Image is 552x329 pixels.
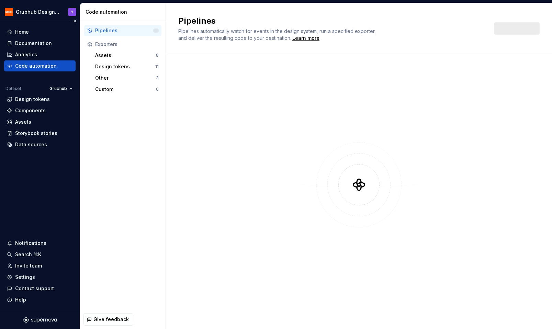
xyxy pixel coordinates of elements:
div: Design tokens [15,96,50,103]
div: Contact support [15,285,54,292]
button: Grubhub [46,84,76,93]
button: Notifications [4,238,76,249]
div: Design tokens [95,63,155,70]
div: 8 [156,53,159,58]
div: Other [95,75,156,81]
a: Data sources [4,139,76,150]
div: Settings [15,274,35,281]
a: Learn more [292,35,319,42]
div: Y [71,9,74,15]
button: Pipelines [84,25,161,36]
div: Code automation [86,9,163,15]
div: Search ⌘K [15,251,41,258]
a: Code automation [4,60,76,71]
button: Search ⌘K [4,249,76,260]
a: Settings [4,272,76,283]
a: Analytics [4,49,76,60]
a: Documentation [4,38,76,49]
div: Components [15,107,46,114]
div: Invite team [15,262,42,269]
svg: Supernova Logo [23,317,57,324]
button: Help [4,294,76,305]
div: Dataset [5,86,21,91]
a: Storybook stories [4,128,76,139]
span: Give feedback [93,316,129,323]
a: Design tokens [4,94,76,105]
button: Give feedback [83,313,133,326]
div: Code automation [15,63,57,69]
a: Assets [4,116,76,127]
h2: Pipelines [178,15,486,26]
button: Assets8 [92,50,161,61]
div: 0 [156,87,159,92]
a: Components [4,105,76,116]
button: Contact support [4,283,76,294]
div: Assets [95,52,156,59]
div: Notifications [15,240,46,247]
div: Analytics [15,51,37,58]
div: Storybook stories [15,130,57,137]
div: 11 [155,64,159,69]
button: Design tokens11 [92,61,161,72]
button: Grubhub Design SystemY [1,4,78,19]
span: Pipelines automatically watch for events in the design system, run a specified exporter, and deli... [178,28,377,41]
div: Documentation [15,40,52,47]
button: Other3 [92,72,161,83]
div: Home [15,29,29,35]
div: Grubhub Design System [16,9,60,15]
div: Exporters [95,41,159,48]
img: 4e8d6f31-f5cf-47b4-89aa-e4dec1dc0822.png [5,8,13,16]
span: Grubhub [49,86,67,91]
button: Collapse sidebar [70,16,80,26]
div: Assets [15,118,31,125]
a: Home [4,26,76,37]
div: Help [15,296,26,303]
a: Invite team [4,260,76,271]
div: Pipelines [95,27,153,34]
span: . [291,36,320,41]
div: Custom [95,86,156,93]
button: Custom0 [92,84,161,95]
div: Data sources [15,141,47,148]
div: 3 [156,75,159,81]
